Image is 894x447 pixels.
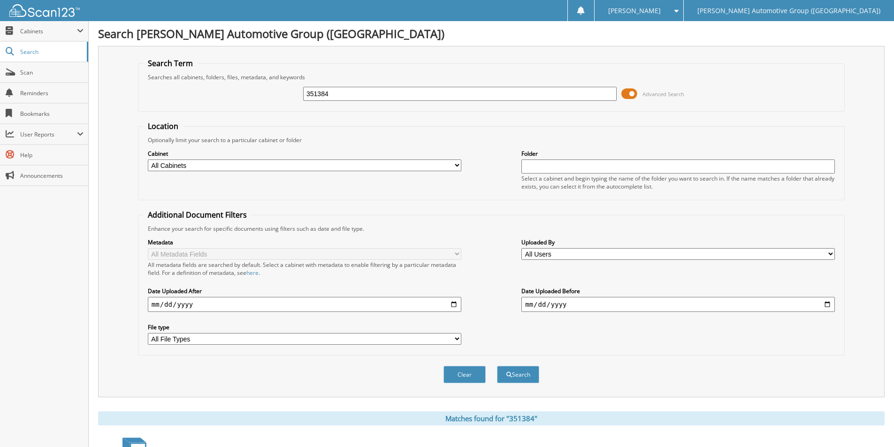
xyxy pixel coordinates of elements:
[143,225,840,233] div: Enhance your search for specific documents using filters such as date and file type.
[443,366,486,383] button: Clear
[20,89,84,97] span: Reminders
[521,150,835,158] label: Folder
[20,48,82,56] span: Search
[148,261,461,277] div: All metadata fields are searched by default. Select a cabinet with metadata to enable filtering b...
[608,8,661,14] span: [PERSON_NAME]
[148,238,461,246] label: Metadata
[20,130,77,138] span: User Reports
[20,151,84,159] span: Help
[521,238,835,246] label: Uploaded By
[9,4,80,17] img: scan123-logo-white.svg
[148,287,461,295] label: Date Uploaded After
[98,26,885,41] h1: Search [PERSON_NAME] Automotive Group ([GEOGRAPHIC_DATA])
[148,323,461,331] label: File type
[143,58,198,68] legend: Search Term
[246,269,259,277] a: here
[148,297,461,312] input: start
[20,68,84,76] span: Scan
[148,150,461,158] label: Cabinet
[697,8,880,14] span: [PERSON_NAME] Automotive Group ([GEOGRAPHIC_DATA])
[143,136,840,144] div: Optionally limit your search to a particular cabinet or folder
[143,121,183,131] legend: Location
[20,172,84,180] span: Announcements
[521,297,835,312] input: end
[20,27,77,35] span: Cabinets
[642,91,684,98] span: Advanced Search
[98,411,885,425] div: Matches found for "351384"
[143,210,252,220] legend: Additional Document Filters
[497,366,539,383] button: Search
[521,287,835,295] label: Date Uploaded Before
[20,110,84,118] span: Bookmarks
[143,73,840,81] div: Searches all cabinets, folders, files, metadata, and keywords
[521,174,835,190] div: Select a cabinet and begin typing the name of the folder you want to search in. If the name match...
